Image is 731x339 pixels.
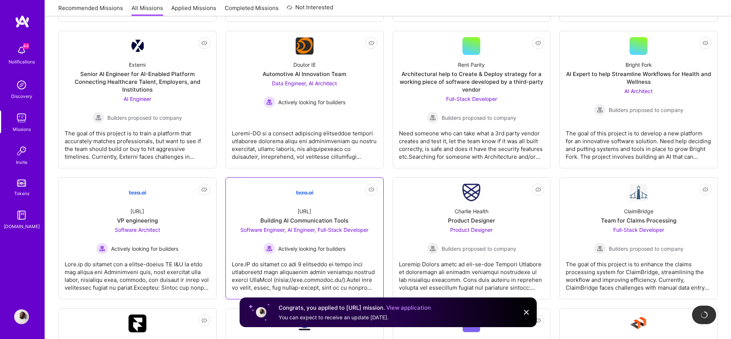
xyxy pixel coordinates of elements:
[368,40,374,46] i: icon EyeClosed
[4,223,40,230] div: [DOMAIN_NAME]
[12,12,18,18] img: logo_orange.svg
[609,245,683,253] span: Builders proposed to company
[13,125,31,133] div: Missions
[368,187,374,192] i: icon EyeClosed
[566,184,711,293] a: Company LogoClaimBridgeTeam for Claims ProcessingFull-Stack Developer Builders proposed to compan...
[535,187,541,192] i: icon EyeClosed
[702,187,708,192] i: icon EyeClosed
[278,245,345,253] span: Actively looking for builders
[386,304,431,311] a: View application
[399,184,545,293] a: Company LogoCharlie HealthProduct DesignerProduct Designer Builders proposed to companyBuilders p...
[594,104,606,116] img: Builders proposed to company
[23,43,29,49] span: 44
[129,61,146,69] div: Externi
[609,106,683,114] span: Builders proposed to company
[65,254,210,292] div: Lore.ip do sitamet con a elitse-doeius TE I&U la etdo mag aliqua eni Adminimveni quis, nost exerc...
[38,44,55,49] div: Domain
[16,158,27,166] div: Invite
[624,88,653,94] span: AI Architect
[232,184,377,293] a: Company Logo[URL]Building AI Communication ToolsSoftware Engineer, AI Engineer, Full-Stack Develo...
[566,124,711,161] div: The goal of this project is to develop a new platform for an innovative software solution. Need h...
[448,217,495,224] div: Product Designer
[399,70,545,93] div: Architectural help to Create & Deploy strategy for a working piece of software developed by a thi...
[566,37,711,162] a: Bright ForkAI Expert to help Streamline Workflows for Health and WellnessAI Architect Builders pr...
[201,40,207,46] i: icon EyeClosed
[15,15,30,28] img: logo
[9,58,35,66] div: Notifications
[442,245,516,253] span: Builders proposed to company
[240,227,368,233] span: Software Engineer, AI Engineer, Full-Stack Developer
[455,207,488,215] div: Charlie Health
[115,227,160,233] span: Software Architect
[566,70,711,86] div: AI Expert to help Streamline Workflows for Health and Wellness
[131,40,144,52] img: Company Logo
[296,184,313,201] img: Company Logo
[111,245,178,253] span: Actively looking for builders
[442,114,516,122] span: Builders proposed to company
[65,37,210,162] a: Company LogoExterniSenior AI Engineer for AI-Enabled Platform Connecting Healthcare Talent, Emplo...
[11,92,32,100] div: Discovery
[21,12,36,18] div: v 4.0.25
[81,44,128,49] div: Keywords nach Traffic
[72,43,78,49] img: tab_keywords_by_traffic_grey.svg
[293,61,316,69] div: Doutor IE
[263,70,346,78] div: Automotive AI Innovation Team
[96,243,108,254] img: Actively looking for builders
[107,114,182,122] span: Builders proposed to company
[594,243,606,254] img: Builders proposed to company
[117,217,158,224] div: VP engineering
[14,144,29,158] img: Invite
[702,40,708,46] i: icon EyeClosed
[12,309,31,324] a: User Avatar
[14,43,29,58] img: bell
[296,37,313,55] img: Company Logo
[263,243,275,254] img: Actively looking for builders
[626,61,652,69] div: Bright Fork
[129,184,146,201] img: Company Logo
[14,111,29,125] img: teamwork
[232,254,377,292] div: Lore.IP do sitamet co adi 9 elitseddo ei tempo inci utlaboreetd magn aliquaenim admin veniamqu no...
[287,3,333,16] a: Not Interested
[171,4,216,16] a: Applied Missions
[12,19,18,25] img: website_grey.svg
[260,217,348,224] div: Building AI Communication Tools
[19,19,82,25] div: Domain: [DOMAIN_NAME]
[399,124,545,161] div: Need someone who can take what a 3rd party vendor creates and test it, let the team know if it wa...
[298,207,311,215] div: [URL]
[624,207,653,215] div: ClaimBridge
[272,80,337,86] span: Data Engineer, AI Architect
[699,310,709,320] img: loading
[131,4,163,16] a: All Missions
[92,112,104,124] img: Builders proposed to company
[279,314,431,321] div: You can expect to receive an update [DATE].
[462,184,480,201] img: Company Logo
[14,208,29,223] img: guide book
[399,37,545,162] a: Rent ParityArchitectural help to Create & Deploy strategy for a working piece of software develop...
[450,227,493,233] span: Product Designer
[65,184,210,293] a: Company Logo[URL]VP engineeringSoftware Architect Actively looking for buildersActively looking f...
[566,254,711,292] div: The goal of this project is to enhance the claims processing system for ClaimBridge, streamlining...
[427,243,439,254] img: Builders proposed to company
[14,309,29,324] img: User Avatar
[279,303,431,312] div: Congrats, you applied to [URL] mission.
[399,254,545,292] div: Loremip Dolors ametc ad eli-se-doe Tempori Utlabore et doloremagn ali enimadm veniamqui nostrudex...
[427,112,439,124] img: Builders proposed to company
[278,98,345,106] span: Actively looking for builders
[14,78,29,92] img: discovery
[225,4,279,16] a: Completed Missions
[65,124,210,161] div: The goal of this project is to train a platform that accurately matches professionals, but want t...
[130,207,144,215] div: [URL]
[601,217,676,224] div: Team for Claims Processing
[630,184,647,201] img: Company Logo
[535,40,541,46] i: icon EyeClosed
[446,96,497,102] span: Full-Stack Developer
[458,61,485,69] div: Rent Parity
[232,37,377,162] a: Company LogoDoutor IEAutomotive AI Innovation TeamData Engineer, AI Architect Actively looking fo...
[613,227,664,233] span: Full-Stack Developer
[65,70,210,93] div: Senior AI Engineer for AI-Enabled Platform Connecting Healthcare Talent, Employers, and Institutions
[124,96,151,102] span: AI Engineer
[522,308,531,317] img: Close
[17,180,26,187] img: tokens
[263,96,275,108] img: Actively looking for builders
[14,190,29,197] div: Tokens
